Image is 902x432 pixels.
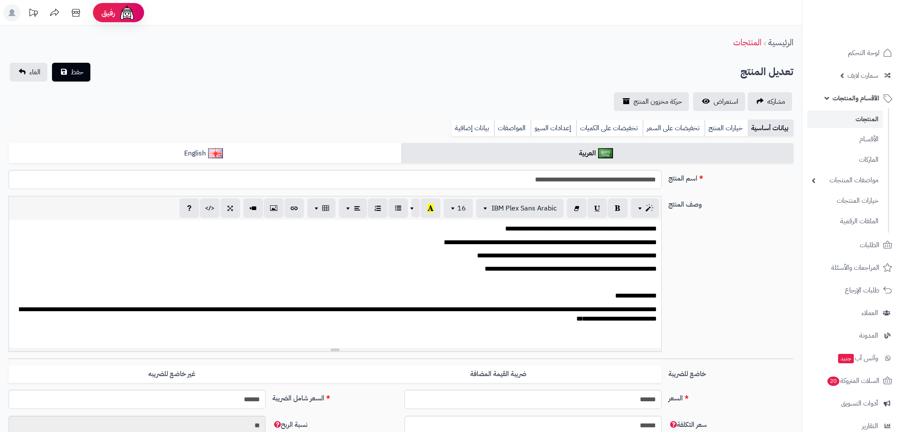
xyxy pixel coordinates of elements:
[119,4,136,21] img: ai-face.png
[740,63,793,81] h2: تعديل المنتج
[862,307,878,319] span: العملاء
[52,63,90,82] button: حفظ
[733,36,761,49] a: المنتجات
[768,36,793,49] a: الرئيسية
[807,43,897,63] a: لوحة التحكم
[491,203,557,213] span: IBM Plex Sans Arabic
[748,120,793,137] a: بيانات أساسية
[457,203,466,213] span: 16
[531,120,576,137] a: إعدادات السيو
[807,151,883,169] a: الماركات
[860,239,879,251] span: الطلبات
[831,262,879,274] span: المراجعات والأسئلة
[269,390,401,403] label: السعر شامل الضريبة
[9,365,335,383] label: غير خاضع للضريبه
[844,24,894,42] img: logo-2.png
[272,420,307,430] span: نسبة الربح
[451,120,494,137] a: بيانات إضافية
[841,397,878,409] span: أدوات التسويق
[833,92,879,104] span: الأقسام والمنتجات
[807,235,897,255] a: الطلبات
[665,390,797,403] label: السعر
[827,377,839,386] span: 20
[705,120,748,137] a: خيارات المنتج
[401,143,794,164] a: العربية
[807,393,897,414] a: أدوات التسويق
[838,354,854,363] span: جديد
[748,92,792,111] a: مشاركه
[807,371,897,391] a: السلات المتروكة20
[845,284,879,296] span: طلبات الإرجاع
[335,365,662,383] label: ضريبة القيمة المضافة
[614,92,689,111] a: حركة مخزون المنتج
[576,120,643,137] a: تخفيضات على الكميات
[807,212,883,231] a: الملفات الرقمية
[807,171,883,190] a: مواصفات المنتجات
[494,120,531,137] a: المواصفات
[859,330,878,342] span: المدونة
[668,420,707,430] span: سعر التكلفة
[807,325,897,346] a: المدونة
[598,148,613,158] img: العربية
[665,196,797,210] label: وصف المنتج
[665,170,797,184] label: اسم المنتج
[807,130,883,149] a: الأقسام
[827,375,879,387] span: السلات المتروكة
[643,120,705,137] a: تخفيضات على السعر
[807,111,883,128] a: المنتجات
[476,199,564,218] button: IBM Plex Sans Arabic
[847,70,878,82] span: سمارت لايف
[807,348,897,368] a: وآتس آبجديد
[807,192,883,210] a: خيارات المنتجات
[862,420,878,432] span: التقارير
[848,47,879,59] span: لوحة التحكم
[693,92,745,111] a: استعراض
[23,4,44,23] a: تحديثات المنصة
[837,352,878,364] span: وآتس آب
[71,67,84,77] span: حفظ
[807,303,897,323] a: العملاء
[665,365,797,379] label: خاضع للضريبة
[9,143,401,164] a: English
[444,199,473,218] button: 16
[807,257,897,278] a: المراجعات والأسئلة
[633,96,682,107] span: حركة مخزون المنتج
[101,8,115,18] span: رفيق
[10,63,47,82] a: الغاء
[807,280,897,301] a: طلبات الإرجاع
[208,148,223,158] img: English
[767,96,785,107] span: مشاركه
[714,96,738,107] span: استعراض
[29,67,40,77] span: الغاء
